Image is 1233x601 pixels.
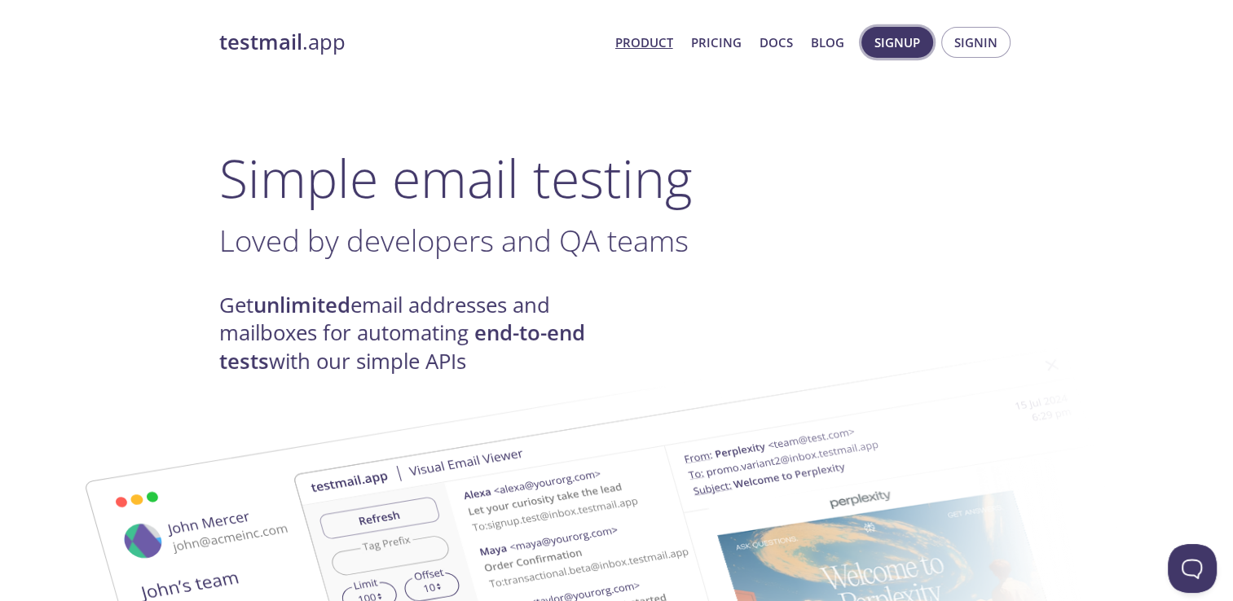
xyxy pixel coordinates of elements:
h4: Get email addresses and mailboxes for automating with our simple APIs [219,292,617,375]
a: Docs [760,32,793,53]
button: Signin [941,27,1011,58]
h1: Simple email testing [219,147,1015,209]
span: Signup [874,32,920,53]
button: Signup [861,27,933,58]
a: Pricing [691,32,742,53]
span: Signin [954,32,997,53]
a: Product [615,32,673,53]
a: Blog [811,32,844,53]
strong: end-to-end tests [219,318,585,375]
span: Loved by developers and QA teams [219,220,689,261]
strong: unlimited [253,291,350,319]
strong: testmail [219,28,302,56]
iframe: Help Scout Beacon - Open [1168,544,1217,593]
a: testmail.app [219,29,602,56]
